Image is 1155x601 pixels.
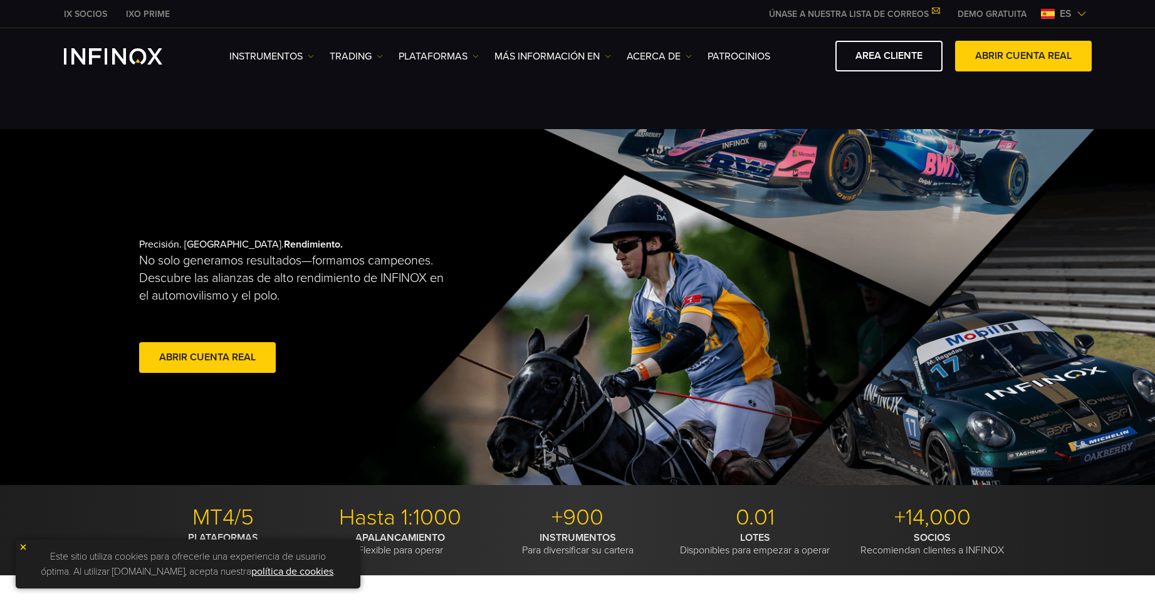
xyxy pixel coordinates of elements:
[1055,6,1077,21] span: es
[330,49,383,64] a: TRADING
[760,9,948,19] a: ÚNASE A NUESTRA LISTA DE CORREOS
[948,8,1036,21] a: INFINOX MENU
[494,49,611,64] a: Más información en
[188,531,258,544] strong: PLATAFORMAS
[740,531,770,544] strong: LOTES
[708,49,770,64] a: Patrocinios
[914,531,951,544] strong: SOCIOS
[251,565,333,578] a: política de cookies
[671,531,839,557] p: Disponibles para empezar a operar
[139,342,276,373] a: Abrir cuenta real
[316,531,484,557] p: Flexible para operar
[139,218,534,396] div: Precisión. [GEOGRAPHIC_DATA].
[229,49,314,64] a: Instrumentos
[316,504,484,531] p: Hasta 1:1000
[399,49,479,64] a: PLATAFORMAS
[284,238,343,251] strong: Rendimiento.
[849,531,1017,557] p: Recomiendan clientes a INFINOX
[117,8,179,21] a: INFINOX
[849,504,1017,531] p: +14,000
[627,49,692,64] a: ACERCA DE
[494,531,662,557] p: Para diversificar su cartera
[22,546,354,582] p: Este sitio utiliza cookies para ofrecerle una experiencia de usuario óptima. Al utilizar [DOMAIN_...
[55,8,117,21] a: INFINOX
[355,531,445,544] strong: APALANCAMIENTO
[139,252,455,305] p: No solo generamos resultados—formamos campeones. Descubre las alianzas de alto rendimiento de INF...
[139,531,307,557] p: Con modernas herramientas de trading
[955,41,1092,71] a: ABRIR CUENTA REAL
[139,504,307,531] p: MT4/5
[671,504,839,531] p: 0.01
[540,531,616,544] strong: INSTRUMENTOS
[19,543,28,551] img: yellow close icon
[494,504,662,531] p: +900
[835,41,943,71] a: AREA CLIENTE
[64,48,192,65] a: INFINOX Logo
